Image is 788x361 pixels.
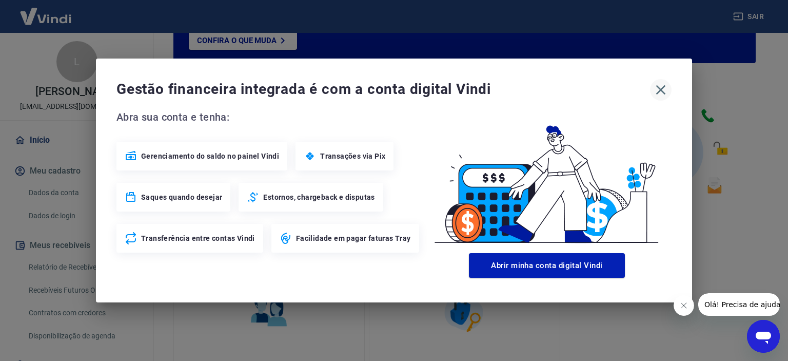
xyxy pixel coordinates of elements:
span: Estornos, chargeback e disputas [263,192,375,202]
span: Transações via Pix [320,151,385,161]
button: Abrir minha conta digital Vindi [469,253,625,278]
span: Saques quando desejar [141,192,222,202]
span: Olá! Precisa de ajuda? [6,7,86,15]
span: Gerenciamento do saldo no painel Vindi [141,151,279,161]
iframe: Mensagem da empresa [698,293,780,316]
iframe: Botão para abrir a janela de mensagens [747,320,780,353]
span: Gestão financeira integrada é com a conta digital Vindi [116,79,650,100]
img: Good Billing [422,109,672,249]
iframe: Fechar mensagem [674,295,694,316]
span: Abra sua conta e tenha: [116,109,422,125]
span: Transferência entre contas Vindi [141,233,255,243]
span: Facilidade em pagar faturas Tray [296,233,411,243]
